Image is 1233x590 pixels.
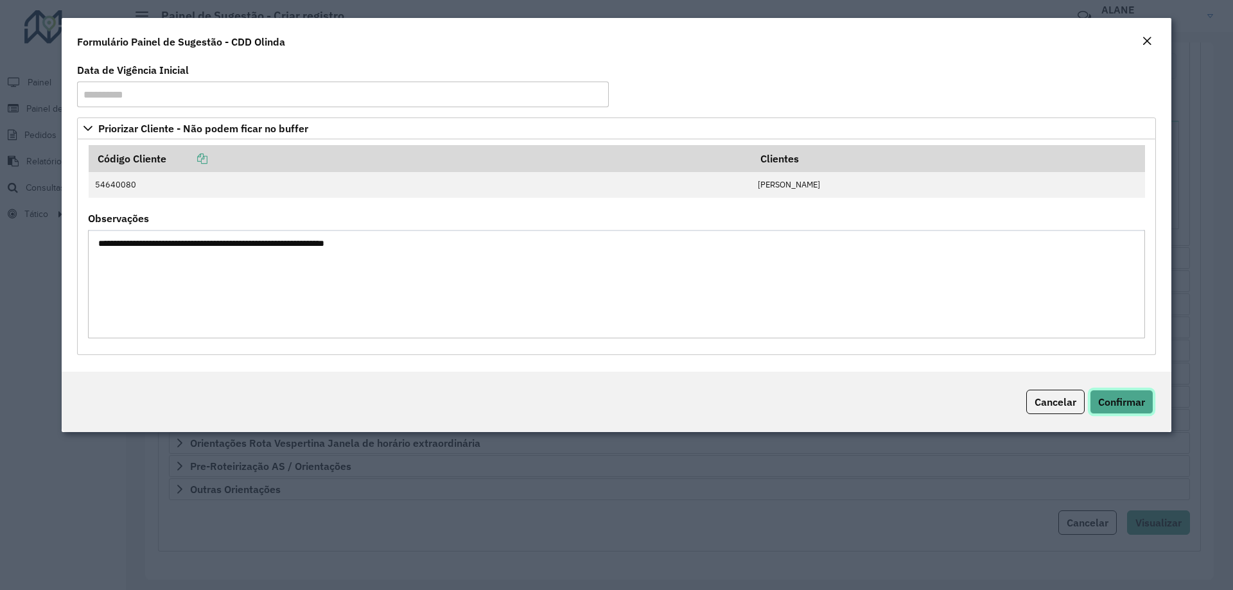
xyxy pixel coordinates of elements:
h4: Formulário Painel de Sugestão - CDD Olinda [77,34,285,49]
label: Data de Vigência Inicial [77,62,189,78]
td: 54640080 [89,172,751,198]
th: Código Cliente [89,145,751,172]
button: Cancelar [1026,390,1085,414]
a: Priorizar Cliente - Não podem ficar no buffer [77,117,1156,139]
span: Confirmar [1098,395,1145,408]
label: Observações [88,211,149,226]
em: Fechar [1142,36,1152,46]
span: Priorizar Cliente - Não podem ficar no buffer [98,123,308,134]
th: Clientes [751,145,1145,172]
span: Cancelar [1035,395,1076,408]
button: Confirmar [1090,390,1153,414]
td: [PERSON_NAME] [751,172,1145,198]
button: Close [1138,33,1156,50]
div: Priorizar Cliente - Não podem ficar no buffer [77,139,1156,355]
a: Copiar [166,152,207,165]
